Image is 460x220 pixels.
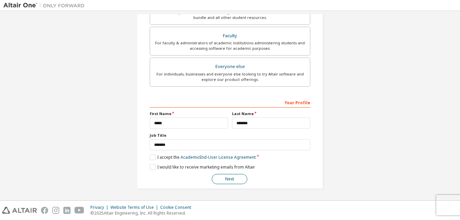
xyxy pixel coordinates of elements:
label: Last Name [232,111,310,116]
label: Job Title [150,133,310,138]
img: instagram.svg [52,207,59,214]
div: For faculty & administrators of academic institutions administering students and accessing softwa... [154,40,306,51]
img: youtube.svg [75,207,84,214]
img: altair_logo.svg [2,207,37,214]
label: I accept the [150,154,256,160]
img: facebook.svg [41,207,48,214]
div: Website Terms of Use [110,205,160,210]
div: For currently enrolled students looking to access the free Altair Student Edition bundle and all ... [154,9,306,20]
label: I would like to receive marketing emails from Altair [150,164,255,170]
div: For individuals, businesses and everyone else looking to try Altair software and explore our prod... [154,71,306,82]
div: Privacy [90,205,110,210]
button: Next [212,174,247,184]
img: Altair One [3,2,88,9]
p: © 2025 Altair Engineering, Inc. All Rights Reserved. [90,210,195,216]
div: Everyone else [154,62,306,71]
div: Cookie Consent [160,205,195,210]
img: linkedin.svg [63,207,70,214]
div: Your Profile [150,97,310,108]
div: Faculty [154,31,306,41]
label: First Name [150,111,228,116]
a: Academic End-User License Agreement [181,154,256,160]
